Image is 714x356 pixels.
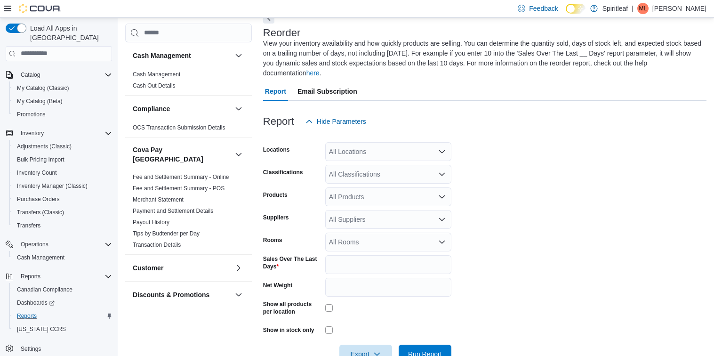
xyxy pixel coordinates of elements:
div: View your inventory availability and how quickly products are selling. You can determine the quan... [263,39,702,78]
span: Canadian Compliance [13,284,112,295]
div: Cova Pay [GEOGRAPHIC_DATA] [125,171,252,254]
a: Cash Out Details [133,82,176,89]
a: Settings [17,343,45,355]
span: Purchase Orders [17,195,60,203]
span: Washington CCRS [13,324,112,335]
span: Transfers (Classic) [17,209,64,216]
a: Payout History [133,219,169,226]
label: Products [263,191,288,199]
div: Cash Management [125,69,252,95]
span: Adjustments (Classic) [17,143,72,150]
button: Open list of options [438,238,446,246]
h3: Compliance [133,104,170,113]
a: Bulk Pricing Import [13,154,68,165]
span: Fee and Settlement Summary - Online [133,173,229,181]
a: Dashboards [13,297,58,308]
button: Catalog [2,68,116,81]
a: Inventory Count [13,167,61,178]
span: Hide Parameters [317,117,366,126]
a: My Catalog (Classic) [13,82,73,94]
a: My Catalog (Beta) [13,96,66,107]
h3: Discounts & Promotions [133,290,209,299]
a: Merchant Statement [133,196,184,203]
p: [PERSON_NAME] [652,3,706,14]
span: Inventory Count [13,167,112,178]
p: Spiritleaf [602,3,628,14]
span: Transfers [13,220,112,231]
h3: Reorder [263,27,300,39]
p: | [632,3,634,14]
button: Compliance [133,104,231,113]
button: Cova Pay [GEOGRAPHIC_DATA] [233,149,244,160]
a: Fee and Settlement Summary - POS [133,185,225,192]
button: Discounts & Promotions [133,290,231,299]
span: Promotions [17,111,46,118]
button: [US_STATE] CCRS [9,323,116,336]
span: Payment and Settlement Details [133,207,213,215]
a: [US_STATE] CCRS [13,324,70,335]
button: Inventory [2,127,116,140]
a: here [306,69,320,77]
span: OCS Transaction Submission Details [133,124,225,131]
button: Inventory Manager (Classic) [9,179,116,193]
button: My Catalog (Beta) [9,95,116,108]
div: Compliance [125,122,252,137]
span: Reports [17,312,37,320]
button: Bulk Pricing Import [9,153,116,166]
span: Reports [21,273,40,280]
button: Cash Management [9,251,116,264]
button: Customer [133,263,231,273]
span: Payout History [133,218,169,226]
a: Payment and Settlement Details [133,208,213,214]
span: Inventory Count [17,169,57,177]
button: Inventory [17,128,48,139]
h3: Cash Management [133,51,191,60]
a: Dashboards [9,296,116,309]
span: Catalog [17,69,112,81]
span: My Catalog (Beta) [17,97,63,105]
button: My Catalog (Classic) [9,81,116,95]
a: Fee and Settlement Summary - Online [133,174,229,180]
span: Catalog [21,71,40,79]
button: Reports [17,271,44,282]
span: Load All Apps in [GEOGRAPHIC_DATA] [26,24,112,42]
a: Transfers (Classic) [13,207,68,218]
span: Inventory Manager (Classic) [13,180,112,192]
span: Reports [17,271,112,282]
button: Compliance [233,103,244,114]
button: Cova Pay [GEOGRAPHIC_DATA] [133,145,231,164]
span: My Catalog (Beta) [13,96,112,107]
span: Settings [17,342,112,354]
button: Next [263,12,274,24]
span: Settings [21,345,41,353]
span: Adjustments (Classic) [13,141,112,152]
span: Inventory Manager (Classic) [17,182,88,190]
a: Cash Management [133,71,180,78]
span: Purchase Orders [13,194,112,205]
button: Reports [2,270,116,283]
button: Settings [2,341,116,355]
span: Bulk Pricing Import [17,156,64,163]
div: Malcolm L [637,3,649,14]
span: Transfers (Classic) [13,207,112,218]
span: ML [639,3,647,14]
span: Cash Management [13,252,112,263]
a: Transfers [13,220,44,231]
a: Cash Management [13,252,68,263]
a: Adjustments (Classic) [13,141,75,152]
span: Operations [21,241,48,248]
button: Open list of options [438,148,446,155]
label: Show in stock only [263,326,314,334]
a: Canadian Compliance [13,284,76,295]
div: Discounts & Promotions [125,308,252,346]
span: Operations [17,239,112,250]
button: Transfers (Classic) [9,206,116,219]
span: Report [265,82,286,101]
button: Discounts & Promotions [233,289,244,300]
a: Reports [13,310,40,322]
span: Canadian Compliance [17,286,72,293]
